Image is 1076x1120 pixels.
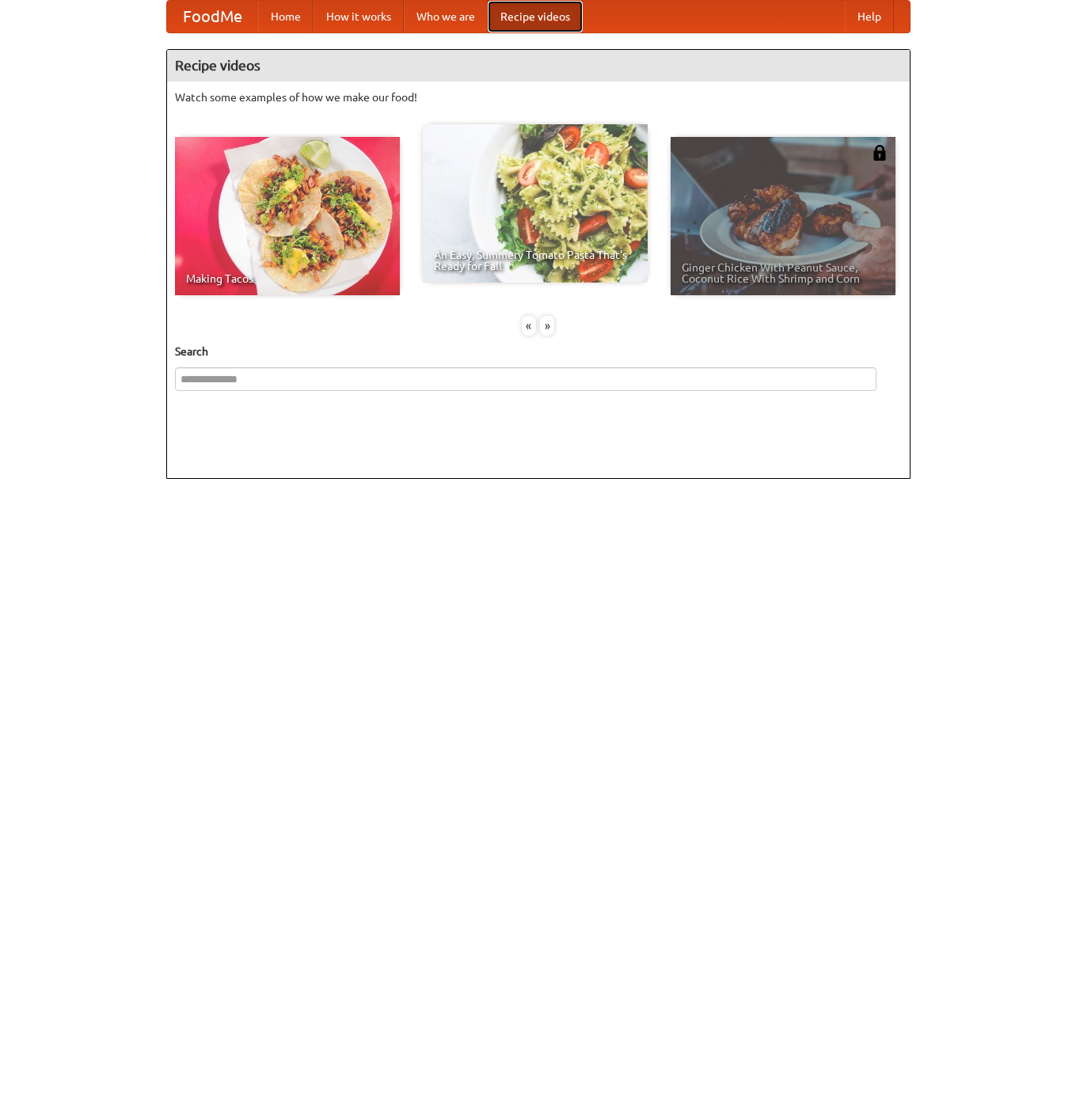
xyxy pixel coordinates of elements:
p: Watch some examples of how we make our food! [175,89,902,105]
div: « [522,316,536,336]
img: 483408.png [872,145,888,161]
a: Help [845,1,894,32]
a: Who we are [404,1,488,32]
a: An Easy, Summery Tomato Pasta That's Ready for Fall [423,124,648,283]
a: How it works [314,1,404,32]
span: An Easy, Summery Tomato Pasta That's Ready for Fall [434,249,637,271]
a: Recipe videos [488,1,583,32]
a: Home [258,1,314,32]
a: Making Tacos [175,137,400,295]
a: FoodMe [167,1,258,32]
span: Making Tacos [186,273,389,284]
div: » [540,316,554,336]
h4: Recipe videos [167,50,910,82]
h5: Search [175,344,902,359]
